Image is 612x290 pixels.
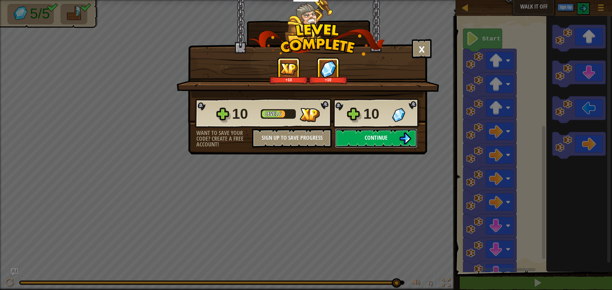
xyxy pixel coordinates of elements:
button: × [412,39,432,58]
img: Gems Gained [320,60,337,78]
span: 6 [279,110,281,118]
div: +10 [310,77,346,82]
img: XP Gained [300,108,320,122]
img: XP Gained [280,63,298,75]
div: 10 [363,104,388,124]
div: +10 [271,77,307,82]
div: Want to save your code? Create a free account! [196,130,252,147]
img: Gems Gained [392,108,405,122]
div: 10 [232,104,257,124]
img: Continue [399,132,411,145]
span: Level [265,110,279,118]
button: Sign Up to Save Progress [252,129,332,148]
span: Continue [365,134,388,142]
button: Continue [335,129,417,148]
img: level_complete.png [248,24,385,56]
